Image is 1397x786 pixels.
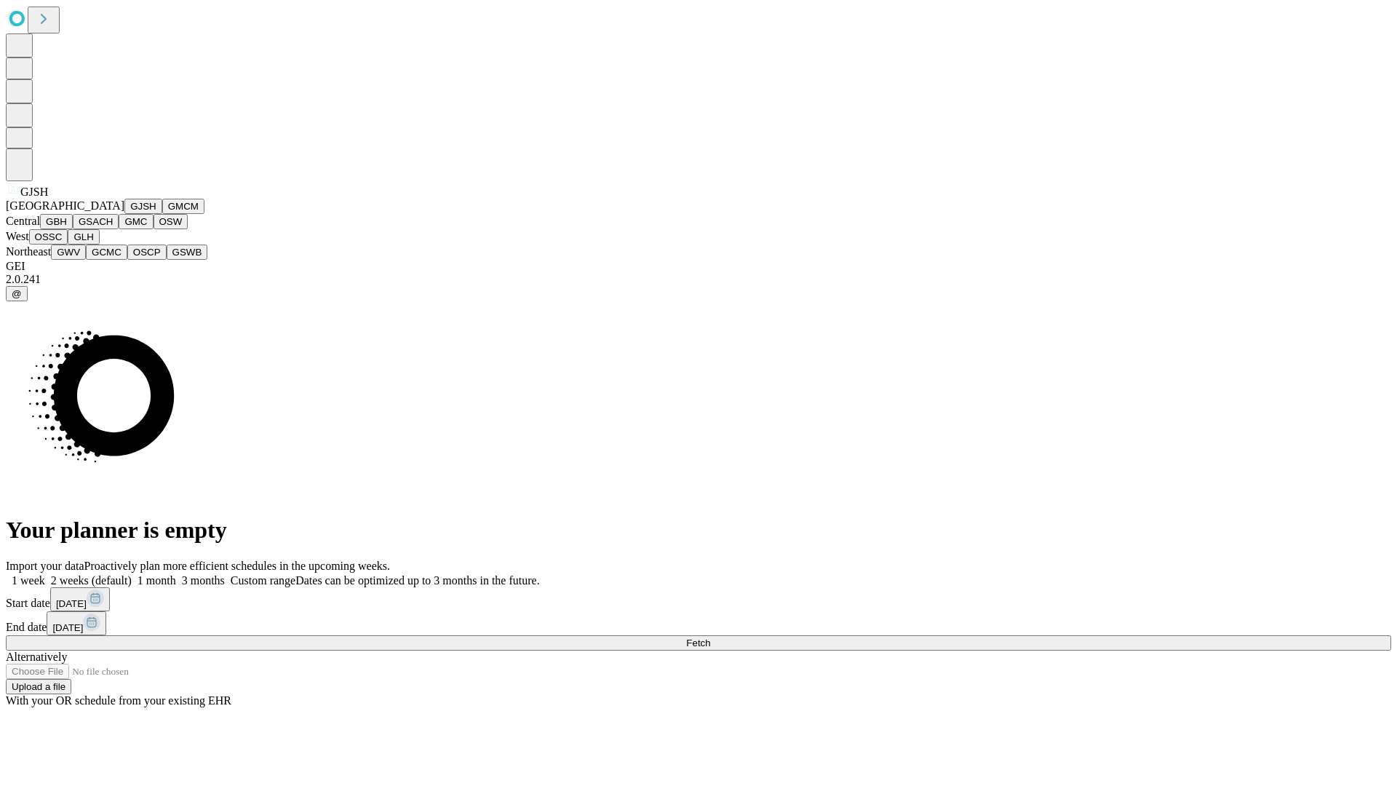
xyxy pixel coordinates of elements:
[6,245,51,258] span: Northeast
[86,245,127,260] button: GCMC
[29,229,68,245] button: OSSC
[6,635,1391,651] button: Fetch
[6,199,124,212] span: [GEOGRAPHIC_DATA]
[6,517,1391,544] h1: Your planner is empty
[40,214,73,229] button: GBH
[51,574,132,587] span: 2 weeks (default)
[84,560,390,572] span: Proactively plan more efficient schedules in the upcoming weeks.
[68,229,99,245] button: GLH
[686,638,710,648] span: Fetch
[6,273,1391,286] div: 2.0.241
[12,574,45,587] span: 1 week
[138,574,176,587] span: 1 month
[6,679,71,694] button: Upload a file
[6,560,84,572] span: Import your data
[6,230,29,242] span: West
[295,574,539,587] span: Dates can be optimized up to 3 months in the future.
[56,598,87,609] span: [DATE]
[127,245,167,260] button: OSCP
[124,199,162,214] button: GJSH
[231,574,295,587] span: Custom range
[6,611,1391,635] div: End date
[6,587,1391,611] div: Start date
[119,214,153,229] button: GMC
[6,694,231,707] span: With your OR schedule from your existing EHR
[162,199,204,214] button: GMCM
[50,587,110,611] button: [DATE]
[6,651,67,663] span: Alternatively
[20,186,48,198] span: GJSH
[73,214,119,229] button: GSACH
[6,286,28,301] button: @
[167,245,208,260] button: GSWB
[6,215,40,227] span: Central
[182,574,225,587] span: 3 months
[154,214,188,229] button: OSW
[6,260,1391,273] div: GEI
[47,611,106,635] button: [DATE]
[51,245,86,260] button: GWV
[12,288,22,299] span: @
[52,622,83,633] span: [DATE]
